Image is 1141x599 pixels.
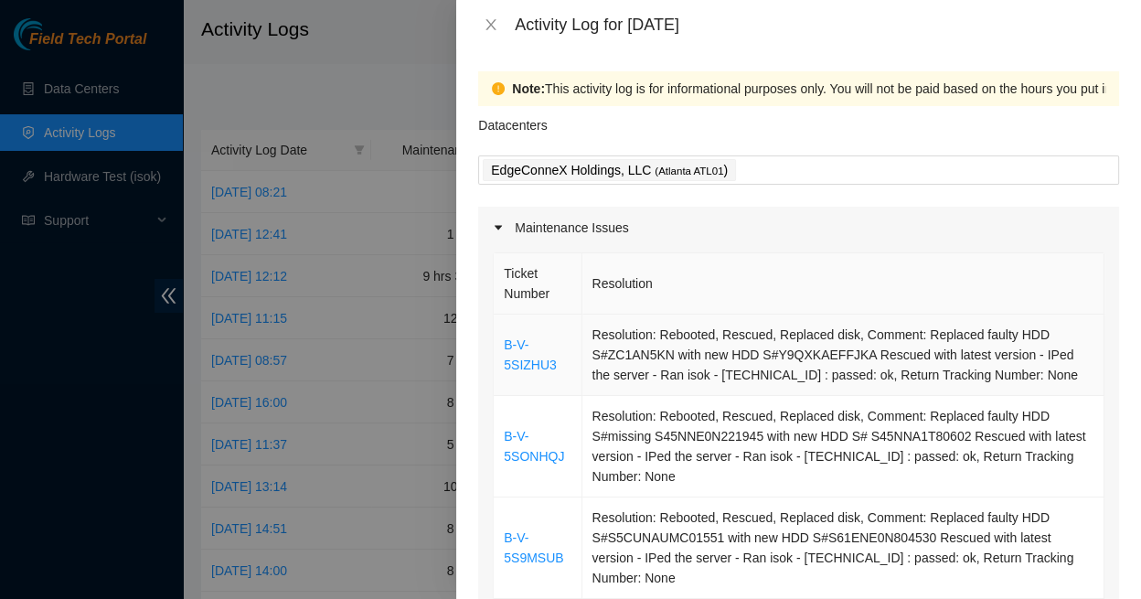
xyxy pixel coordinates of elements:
span: caret-right [493,222,504,233]
p: Datacenters [478,106,547,135]
a: B-V-5SIZHU3 [504,337,557,372]
span: exclamation-circle [492,82,505,95]
th: Resolution [582,253,1104,315]
a: B-V-5SONHQJ [504,429,564,464]
span: ( Atlanta ATL01 [655,166,723,176]
a: B-V-5S9MSUB [504,530,563,565]
button: Close [478,16,504,34]
th: Ticket Number [494,253,581,315]
td: Resolution: Rebooted, Rescued, Replaced disk, Comment: Replaced faulty HDD S#ZC1AN5KN with new HD... [582,315,1104,396]
td: Resolution: Rebooted, Rescued, Replaced disk, Comment: Replaced faulty HDD S#missing S45NNE0N2219... [582,396,1104,497]
span: close [484,17,498,32]
strong: Note: [512,79,545,99]
div: Maintenance Issues [478,207,1119,249]
p: EdgeConneX Holdings, LLC ) [491,160,728,181]
td: Resolution: Rebooted, Rescued, Replaced disk, Comment: Replaced faulty HDD S#S5CUNAUMC01551 with ... [582,497,1104,599]
div: Activity Log for [DATE] [515,15,1119,35]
